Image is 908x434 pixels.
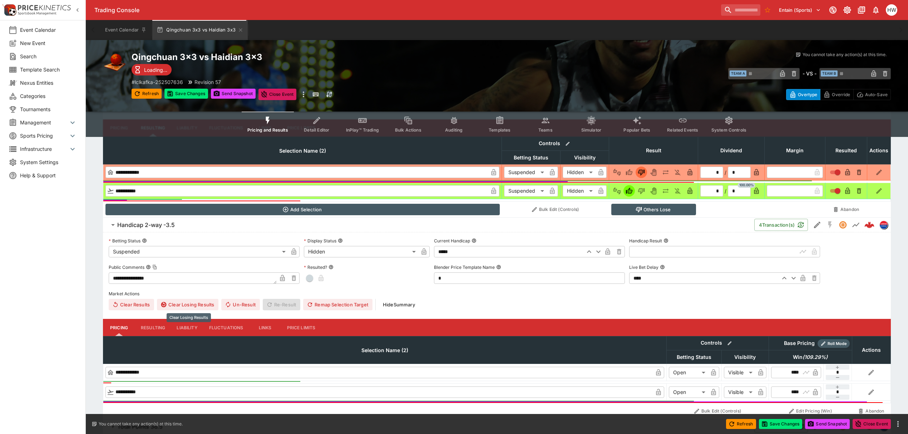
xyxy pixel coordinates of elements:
[20,119,68,126] span: Management
[445,127,463,133] span: Auditing
[738,183,755,188] span: 100.00%
[762,4,773,16] button: No Bookmarks
[821,70,838,77] span: Team B
[563,167,595,178] div: Hidden
[721,4,760,16] input: search
[20,39,77,47] span: New Event
[865,91,888,98] p: Auto-Save
[811,218,824,231] button: Edit Detail
[20,158,77,166] span: System Settings
[117,221,175,229] h6: Handicap 2-way -3.5
[648,185,659,197] button: Void
[472,238,477,243] button: Current Handicap
[824,218,837,231] button: SGM Disabled
[820,89,853,100] button: Override
[101,20,151,40] button: Event Calendar
[563,185,595,197] div: Hidden
[203,319,249,336] button: Fluctuations
[105,204,500,215] button: Add Selection
[867,137,891,164] th: Actions
[660,167,671,178] button: Push
[828,204,865,215] button: Abandon
[329,265,334,270] button: Resulted?
[379,299,419,310] button: HideSummary
[660,265,665,270] button: Live Bet Delay
[886,4,897,16] div: Harrison Walker
[20,132,68,139] span: Sports Pricing
[818,339,850,348] div: Show/hide Price Roll mode configuration.
[249,319,281,336] button: Links
[94,6,718,14] div: Trading Console
[304,238,336,244] p: Display Status
[825,137,867,164] th: Resulted
[164,89,208,99] button: Save Changes
[211,89,256,99] button: Send Snapshot
[263,299,300,310] span: Re-Result
[434,238,470,244] p: Current Handicap
[109,299,154,310] button: Clear Results
[724,386,755,398] div: Visible
[855,4,868,16] button: Documentation
[849,218,862,231] button: Line
[299,89,308,100] button: more
[837,218,849,231] button: Suspended
[135,319,171,336] button: Resulting
[725,187,726,195] div: /
[660,185,671,197] button: Push
[864,220,874,230] img: logo-cerberus--red.svg
[304,246,418,257] div: Hidden
[839,221,847,229] svg: Suspended
[304,127,329,133] span: Detail Editor
[781,339,818,348] div: Base Pricing
[103,218,754,232] button: Handicap 2-way -3.5
[496,265,501,270] button: Blender Price Template Name
[20,92,77,100] span: Categories
[504,204,607,215] button: Bulk Edit (Controls)
[672,185,684,197] button: Eliminated In Play
[711,127,746,133] span: System Controls
[754,219,808,231] button: 4Transaction(s)
[142,238,147,243] button: Betting Status
[271,147,334,155] span: Selection Name (2)
[669,386,708,398] div: Open
[730,70,746,77] span: Team A
[785,353,835,361] span: Win(109.29%)
[894,420,902,428] button: more
[566,153,603,162] span: Visibility
[563,139,572,148] button: Bulk edit
[504,167,547,178] div: Suspended
[667,127,698,133] span: Related Events
[20,79,77,87] span: Nexus Entities
[20,105,77,113] span: Tournaments
[346,127,379,133] span: InPlay™ Trading
[2,3,16,17] img: PriceKinetics Logo
[832,91,850,98] p: Override
[798,91,817,98] p: Overtype
[132,51,511,63] h2: Copy To Clipboard
[18,12,56,15] img: Sportsbook Management
[194,78,221,86] p: Revision 57
[648,167,659,178] button: Void
[354,346,416,355] span: Selection Name (2)
[109,288,885,299] label: Market Actions
[663,238,668,243] button: Handicap Result
[853,419,891,429] button: Close Event
[18,5,71,10] img: PriceKinetics
[698,137,765,164] th: Dividend
[786,89,891,100] div: Start From
[221,299,260,310] span: Un-Result
[623,167,635,178] button: Win
[884,2,899,18] button: Harrison Walker
[258,89,297,100] button: Close Event
[803,353,828,361] em: ( 109.29 %)
[623,185,635,197] button: Win
[434,264,495,270] p: Blender Price Template Name
[759,419,803,429] button: Save Changes
[171,319,203,336] button: Liability
[864,220,874,230] div: f02f7dcc-4566-403b-8a24-53203b512dba
[152,265,157,270] button: Copy To Clipboard
[666,336,769,350] th: Controls
[852,336,890,364] th: Actions
[611,185,623,197] button: Not Set
[726,419,756,429] button: Refresh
